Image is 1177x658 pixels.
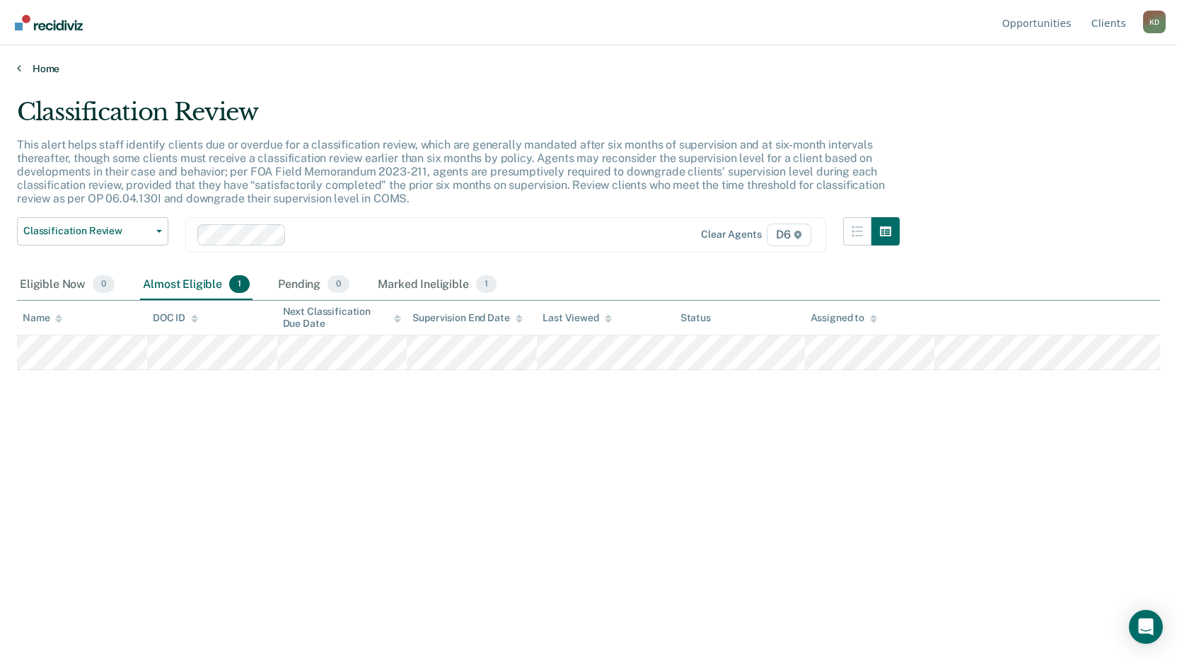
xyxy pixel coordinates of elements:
[23,312,62,324] div: Name
[283,306,402,330] div: Next Classification Due Date
[275,270,352,301] div: Pending0
[140,270,253,301] div: Almost Eligible1
[701,229,761,241] div: Clear agents
[17,138,884,206] p: This alert helps staff identify clients due or overdue for a classification review, which are gen...
[476,275,497,294] span: 1
[17,217,168,246] button: Classification Review
[680,312,711,324] div: Status
[327,275,349,294] span: 0
[229,275,250,294] span: 1
[375,270,499,301] div: Marked Ineligible1
[93,275,115,294] span: 0
[15,15,83,30] img: Recidiviz
[1129,610,1163,644] div: Open Intercom Messenger
[153,312,198,324] div: DOC ID
[17,62,1160,75] a: Home
[543,312,611,324] div: Last Viewed
[1143,11,1166,33] button: Profile dropdown button
[23,225,151,237] span: Classification Review
[412,312,522,324] div: Supervision End Date
[17,270,117,301] div: Eligible Now0
[1143,11,1166,33] div: K D
[17,98,900,138] div: Classification Review
[811,312,877,324] div: Assigned to
[767,224,811,246] span: D6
